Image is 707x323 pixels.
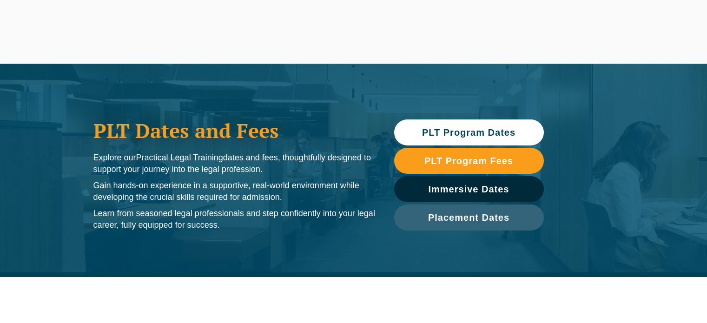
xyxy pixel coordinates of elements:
p: Gain hands-on experience in a supportive, real-world environment while developing the crucial ski... [93,180,376,203]
a: PLT Program Fees [394,148,544,174]
a: PLT Program Dates [394,119,544,145]
span: Practical Legal Training [136,153,223,162]
a: Immersive Dates [394,176,544,202]
p: Explore our dates and fees, thoughtfully designed to support your journey into the legal profession. [93,152,376,175]
span: PLT Program Fees [424,156,513,165]
a: Placement Dates [394,204,544,231]
span: Immersive Dates [429,185,509,194]
span: PLT Program Dates [422,128,515,137]
span: Placement Dates [428,213,509,222]
h1: PLT Dates and Fees [93,119,376,142]
p: Learn from seasoned legal professionals and step confidently into your legal career, fully equipp... [93,208,376,231]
